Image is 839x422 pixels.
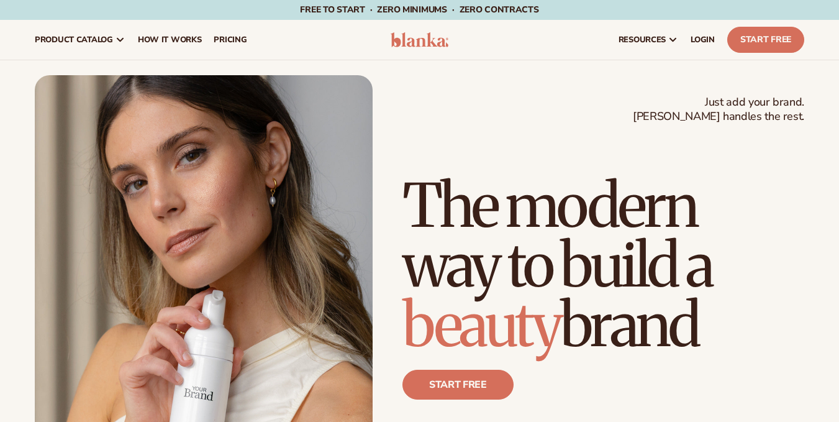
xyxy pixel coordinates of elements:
a: resources [612,20,684,60]
a: Start free [402,370,514,400]
h1: The modern way to build a brand [402,176,804,355]
span: How It Works [138,35,202,45]
span: product catalog [35,35,113,45]
a: How It Works [132,20,208,60]
span: beauty [402,288,560,362]
a: LOGIN [684,20,721,60]
a: Start Free [727,27,804,53]
span: resources [619,35,666,45]
a: product catalog [29,20,132,60]
span: pricing [214,35,247,45]
span: LOGIN [691,35,715,45]
span: Free to start · ZERO minimums · ZERO contracts [300,4,538,16]
span: Just add your brand. [PERSON_NAME] handles the rest. [633,95,804,124]
a: pricing [207,20,253,60]
img: logo [391,32,449,47]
